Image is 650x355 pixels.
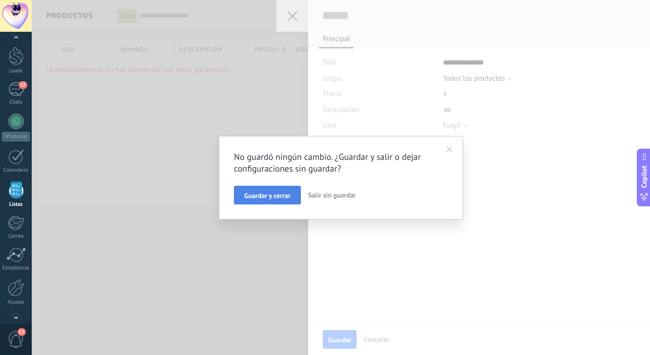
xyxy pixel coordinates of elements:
[234,151,438,175] h2: No guardó ningún cambio. ¿Guardar y salir o dejar configuraciones sin guardar?
[2,201,30,208] div: Listas
[244,192,291,199] span: Guardar y cerrar
[639,166,649,188] span: Copilot
[18,328,26,336] span: 11
[2,167,30,174] div: Calendario
[234,186,301,204] button: Guardar y cerrar
[19,81,27,89] span: 32
[304,186,360,204] button: Salir sin guardar
[2,233,30,240] div: Correo
[308,191,356,200] span: Salir sin guardar
[2,132,30,141] div: WhatsApp
[2,299,30,306] div: Ajustes
[2,265,30,271] div: Estadísticas
[2,68,30,74] div: Leads
[2,99,30,106] div: Chats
